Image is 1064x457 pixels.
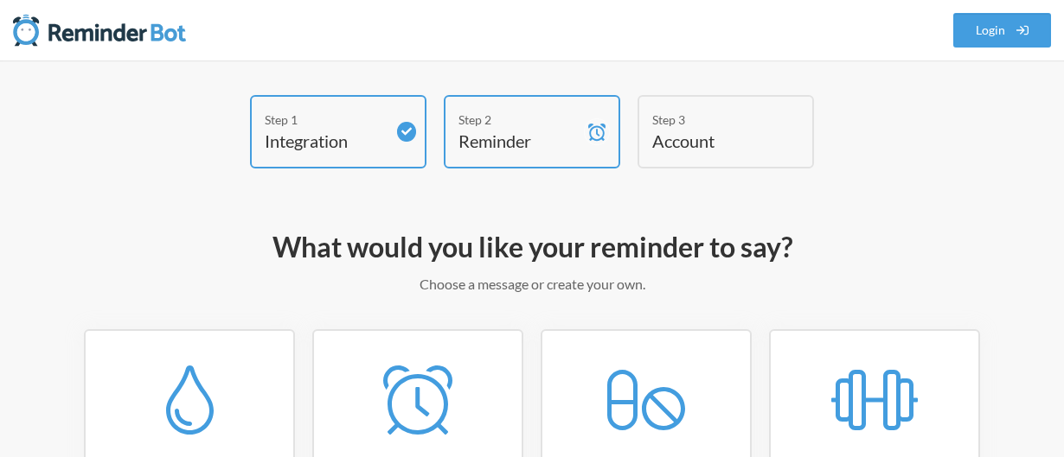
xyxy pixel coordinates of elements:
[458,111,580,129] div: Step 2
[458,129,580,153] h4: Reminder
[652,129,773,153] h4: Account
[52,274,1012,295] p: Choose a message or create your own.
[265,111,386,129] div: Step 1
[52,229,1012,265] h2: What would you like your reminder to say?
[652,111,773,129] div: Step 3
[13,13,186,48] img: Reminder Bot
[953,13,1052,48] a: Login
[265,129,386,153] h4: Integration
